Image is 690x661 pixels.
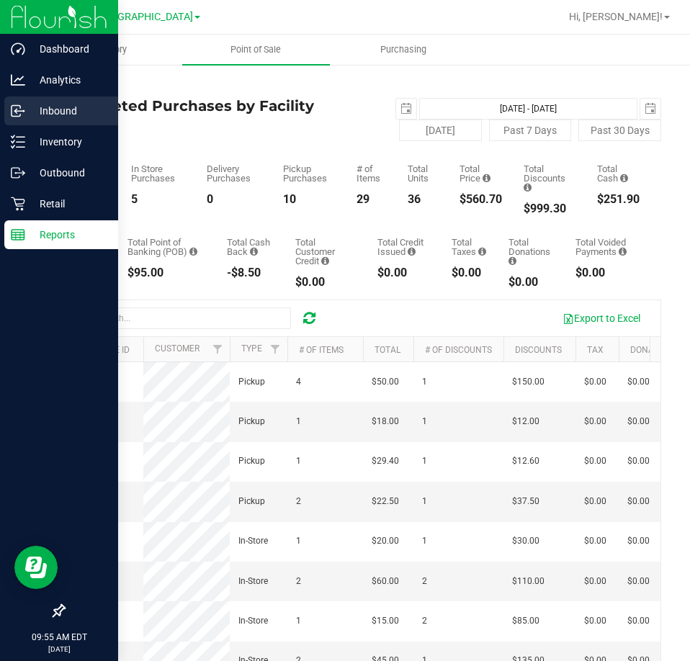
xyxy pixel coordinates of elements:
[283,164,335,183] div: Pickup Purchases
[11,42,25,56] inline-svg: Dashboard
[372,495,399,508] span: $22.50
[515,345,562,355] a: Discounts
[296,614,301,628] span: 1
[357,194,386,205] div: 29
[408,164,438,183] div: Total Units
[396,99,416,119] span: select
[283,194,335,205] div: 10
[296,375,301,389] span: 4
[422,495,427,508] span: 1
[25,71,112,89] p: Analytics
[425,345,492,355] a: # of Discounts
[321,256,329,266] i: Sum of the successful, non-voided payments using account credit for all purchases in the date range.
[460,194,502,205] div: $560.70
[584,415,606,428] span: $0.00
[584,375,606,389] span: $0.00
[524,183,532,192] i: Sum of the discount values applied to the all purchases in the date range.
[422,534,427,548] span: 1
[575,238,640,256] div: Total Voided Payments
[295,238,356,266] div: Total Customer Credit
[524,164,575,192] div: Total Discounts
[227,267,274,279] div: -$8.50
[250,247,258,256] i: Sum of the cash-back amounts from rounded-up electronic payments for all purchases in the date ra...
[422,415,427,428] span: 1
[619,247,627,256] i: Sum of all voided payment transaction amounts, excluding tips and transaction fees, for all purch...
[377,238,431,256] div: Total Credit Issued
[372,614,399,628] span: $15.00
[11,166,25,180] inline-svg: Outbound
[584,454,606,468] span: $0.00
[361,43,446,56] span: Purchasing
[422,614,427,628] span: 2
[584,575,606,588] span: $0.00
[75,307,291,329] input: Search...
[372,534,399,548] span: $20.00
[206,337,230,361] a: Filter
[452,238,487,256] div: Total Taxes
[238,614,268,628] span: In-Store
[508,256,516,266] i: Sum of all round-up-to-next-dollar total price adjustments for all purchases in the date range.
[238,575,268,588] span: In-Store
[512,534,539,548] span: $30.00
[238,454,265,468] span: Pickup
[584,534,606,548] span: $0.00
[372,375,399,389] span: $50.00
[207,164,261,183] div: Delivery Purchases
[155,343,200,354] a: Customer
[630,345,673,355] a: Donation
[296,415,301,428] span: 1
[372,575,399,588] span: $60.00
[620,174,628,183] i: Sum of the successful, non-voided cash payment transactions for all purchases in the date range. ...
[11,104,25,118] inline-svg: Inbound
[25,40,112,58] p: Dashboard
[330,35,478,65] a: Purchasing
[238,415,265,428] span: Pickup
[508,238,554,266] div: Total Donations
[627,614,650,628] span: $0.00
[14,546,58,589] iframe: Resource center
[627,495,650,508] span: $0.00
[597,164,640,183] div: Total Cash
[584,614,606,628] span: $0.00
[512,495,539,508] span: $37.50
[207,194,261,205] div: 0
[11,228,25,242] inline-svg: Reports
[25,164,112,181] p: Outbound
[508,276,554,288] div: $0.00
[63,98,362,130] h4: Completed Purchases by Facility Report
[460,164,502,183] div: Total Price
[264,337,287,361] a: Filter
[372,454,399,468] span: $29.40
[375,345,400,355] a: Total
[6,631,112,644] p: 09:55 AM EDT
[25,133,112,150] p: Inventory
[377,267,431,279] div: $0.00
[478,247,486,256] i: Sum of the total taxes for all purchases in the date range.
[25,195,112,212] p: Retail
[127,238,205,256] div: Total Point of Banking (POB)
[127,267,205,279] div: $95.00
[422,575,427,588] span: 2
[211,43,300,56] span: Point of Sale
[296,534,301,548] span: 1
[238,534,268,548] span: In-Store
[640,99,660,119] span: select
[569,11,663,22] span: Hi, [PERSON_NAME]!
[627,454,650,468] span: $0.00
[627,415,650,428] span: $0.00
[227,238,274,256] div: Total Cash Back
[11,197,25,211] inline-svg: Retail
[295,276,356,288] div: $0.00
[575,267,640,279] div: $0.00
[25,102,112,120] p: Inbound
[399,120,482,141] button: [DATE]
[553,306,650,330] button: Export to Excel
[512,454,539,468] span: $12.60
[11,73,25,87] inline-svg: Analytics
[512,375,545,389] span: $150.00
[452,267,487,279] div: $0.00
[182,35,330,65] a: Point of Sale
[25,226,112,243] p: Reports
[296,454,301,468] span: 1
[296,495,301,508] span: 2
